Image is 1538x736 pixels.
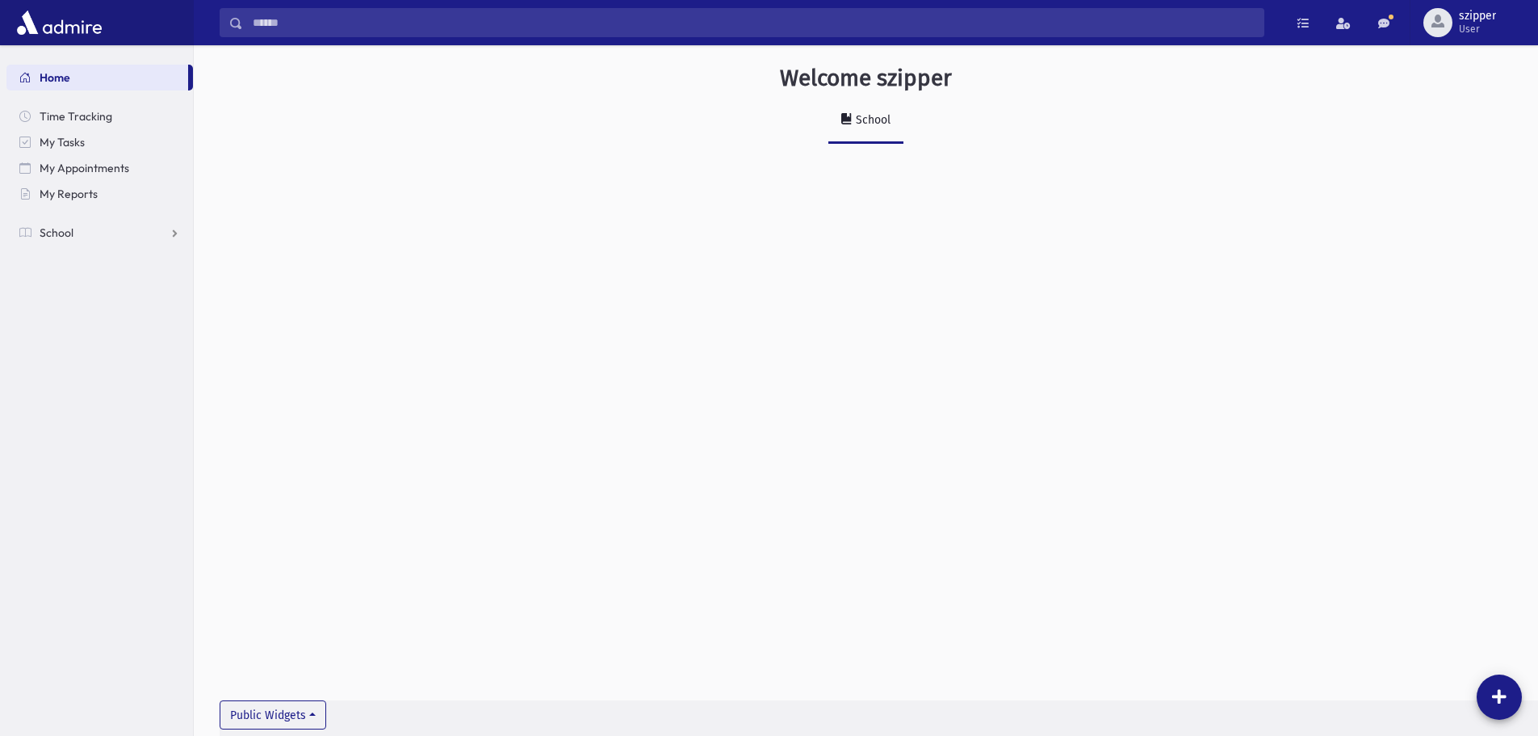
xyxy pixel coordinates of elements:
h3: Welcome szipper [780,65,952,92]
a: Time Tracking [6,103,193,129]
span: My Appointments [40,161,129,175]
a: Home [6,65,188,90]
button: Public Widgets [220,700,326,730]
span: Home [40,70,70,85]
span: Time Tracking [40,109,112,124]
a: My Reports [6,181,193,207]
span: My Reports [40,187,98,201]
a: My Appointments [6,155,193,181]
input: Search [243,8,1264,37]
span: User [1459,23,1496,36]
span: My Tasks [40,135,85,149]
a: My Tasks [6,129,193,155]
img: AdmirePro [13,6,106,39]
span: School [40,225,73,240]
div: School [853,113,891,127]
a: School [6,220,193,246]
span: szipper [1459,10,1496,23]
a: School [828,99,903,144]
